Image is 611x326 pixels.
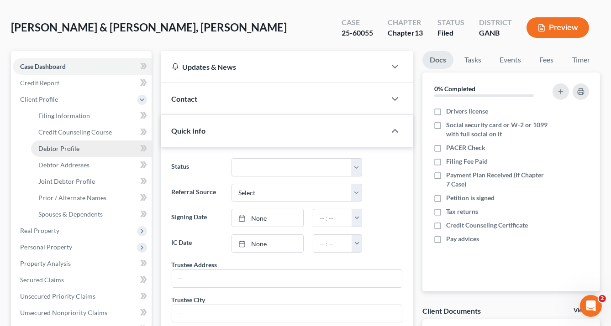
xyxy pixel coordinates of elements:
[446,120,548,139] span: Social security card or W-2 or 1099 with full social on it
[38,128,112,136] span: Credit Counseling Course
[388,17,423,28] div: Chapter
[574,307,596,314] a: View All
[20,259,71,267] span: Property Analysis
[31,108,152,124] a: Filing Information
[422,306,481,316] div: Client Documents
[31,173,152,190] a: Joint Debtor Profile
[20,309,107,316] span: Unsecured Nonpriority Claims
[565,51,598,69] a: Timer
[437,17,464,28] div: Status
[167,158,227,176] label: Status
[446,193,495,202] span: Petition is signed
[434,85,475,93] strong: 0% Completed
[580,295,602,317] iframe: Intercom live chat
[38,210,103,218] span: Spouses & Dependents
[446,171,548,189] span: Payment Plan Received (If Chapter 7 Case)
[172,305,402,322] input: --
[532,51,561,69] a: Fees
[20,79,59,87] span: Credit Report
[172,62,375,72] div: Updates & News
[232,209,304,227] a: None
[20,276,64,284] span: Secured Claims
[13,272,152,288] a: Secured Claims
[31,157,152,173] a: Debtor Addresses
[11,21,287,34] span: [PERSON_NAME] & [PERSON_NAME], [PERSON_NAME]
[20,292,95,300] span: Unsecured Priority Claims
[20,62,66,70] span: Case Dashboard
[31,190,152,206] a: Prior / Alternate Names
[167,234,227,253] label: IC Date
[13,288,152,305] a: Unsecured Priority Claims
[342,17,373,28] div: Case
[599,295,606,302] span: 2
[446,143,485,152] span: PACER Check
[20,243,72,251] span: Personal Property
[313,209,352,227] input: -- : --
[172,270,402,287] input: --
[342,28,373,38] div: 25-60055
[232,235,304,252] a: None
[457,51,489,69] a: Tasks
[527,17,589,38] button: Preview
[446,221,528,230] span: Credit Counseling Certificate
[38,177,95,185] span: Joint Debtor Profile
[422,51,453,69] a: Docs
[38,145,79,152] span: Debtor Profile
[172,260,217,269] div: Trustee Address
[172,126,206,135] span: Quick Info
[13,75,152,91] a: Credit Report
[38,112,90,119] span: Filing Information
[313,235,352,252] input: -- : --
[20,227,59,234] span: Real Property
[31,140,152,157] a: Debtor Profile
[38,161,90,169] span: Debtor Addresses
[388,28,423,38] div: Chapter
[415,28,423,37] span: 13
[446,107,488,116] span: Drivers license
[446,234,479,243] span: Pay advices
[479,17,512,28] div: District
[13,58,152,75] a: Case Dashboard
[172,295,205,305] div: Trustee City
[20,95,58,103] span: Client Profile
[31,206,152,223] a: Spouses & Dependents
[172,94,198,103] span: Contact
[446,157,488,166] span: Filing Fee Paid
[437,28,464,38] div: Filed
[167,184,227,202] label: Referral Source
[492,51,528,69] a: Events
[479,28,512,38] div: GANB
[13,255,152,272] a: Property Analysis
[446,207,478,216] span: Tax returns
[38,194,106,202] span: Prior / Alternate Names
[31,124,152,140] a: Credit Counseling Course
[13,305,152,321] a: Unsecured Nonpriority Claims
[167,209,227,227] label: Signing Date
